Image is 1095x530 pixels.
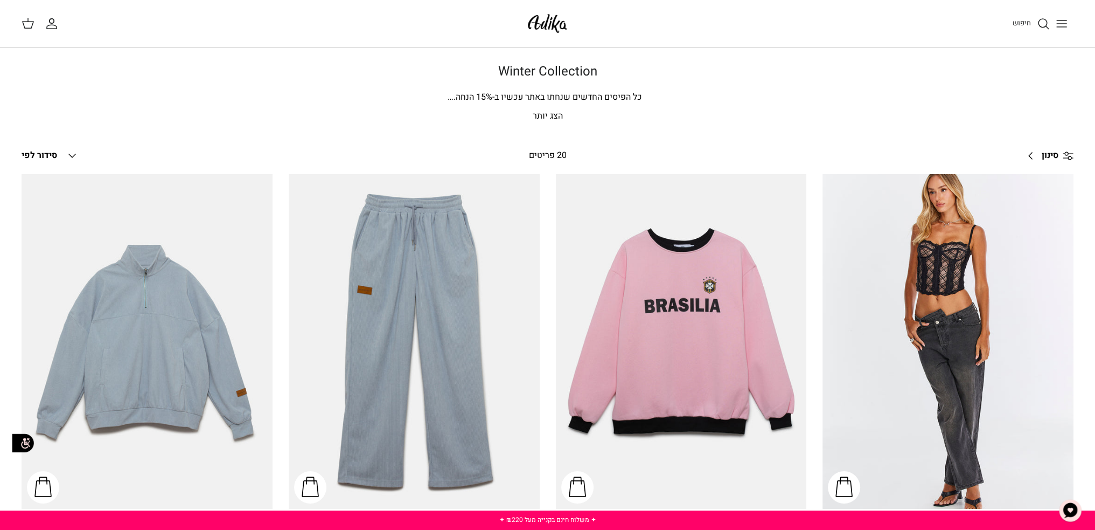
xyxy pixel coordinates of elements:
[1042,149,1058,163] span: סינון
[525,11,570,36] img: Adika IL
[448,91,492,104] span: % הנחה.
[22,149,57,162] span: סידור לפי
[427,149,668,163] div: 20 פריטים
[1054,494,1086,527] button: צ'אט
[45,17,62,30] a: החשבון שלי
[1013,17,1050,30] a: חיפוש
[1050,12,1073,36] button: Toggle menu
[171,64,925,80] h1: Winter Collection
[8,429,38,458] img: accessibility_icon02.svg
[556,174,807,509] a: סווטשירט Brazilian Kid
[289,174,540,509] a: מכנסי טרנינג City strolls
[1020,143,1073,169] a: סינון
[171,109,925,123] p: הצג יותר
[22,174,273,509] a: סווטשירט City Strolls אוברסייז
[476,91,486,104] span: 15
[22,144,79,168] button: סידור לפי
[499,515,596,525] a: ✦ משלוח חינם בקנייה מעל ₪220 ✦
[492,91,642,104] span: כל הפיסים החדשים שנחתו באתר עכשיו ב-
[1013,18,1031,28] span: חיפוש
[822,174,1073,509] a: ג׳ינס All Or Nothing קריס-קרוס | BOYFRIEND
